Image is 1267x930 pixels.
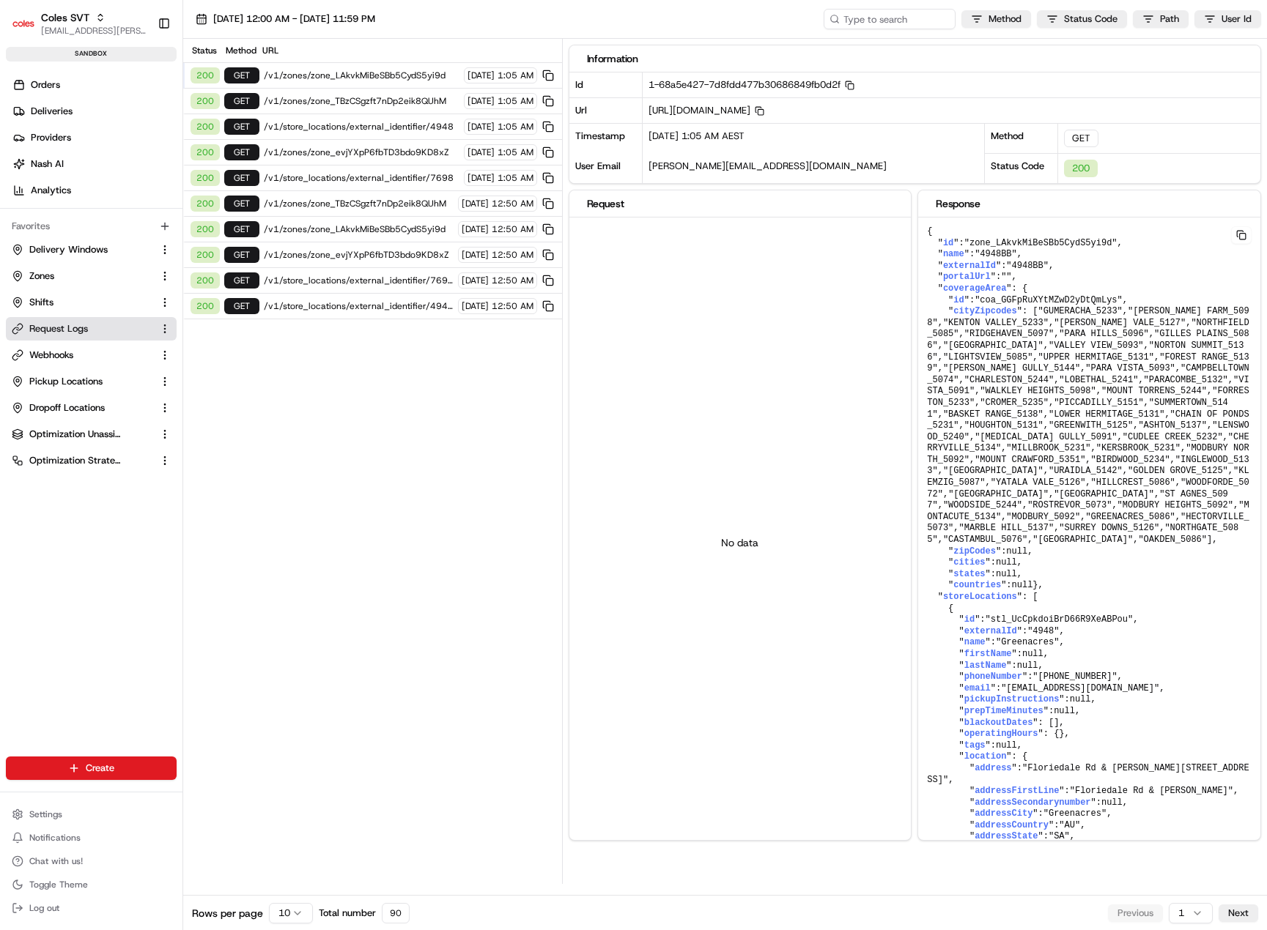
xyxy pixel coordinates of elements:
[927,352,1249,374] span: "FOREST RANGE_5139"
[1160,12,1179,26] span: Path
[264,146,459,158] span: /v1/zones/zone_evjYXpP6fbTD3bdo9KD8xZ
[1059,820,1080,830] span: "AU"
[964,329,1054,339] span: "RIDGEHAVEN_5097"
[1054,398,1143,408] span: "PICCADILLY_5151"
[6,851,177,871] button: Chat with us!
[6,47,177,62] div: sandbox
[975,820,1049,830] span: addressCountry
[6,238,177,261] button: Delivery Windows
[492,249,533,261] span: 12:50 AM
[264,121,459,133] span: /v1/store_locations/external_identifier/4948
[721,535,758,550] p: No data
[1049,420,1133,431] span: "GREENWITH_5125"
[31,131,71,144] span: Providers
[191,144,220,160] div: 200
[29,454,122,467] span: Optimization Strategy
[6,343,177,367] button: Webhooks
[462,198,489,209] span: [DATE]
[1059,375,1138,385] span: "LOBETHAL_5241"
[989,12,1022,26] span: Method
[492,275,533,286] span: 12:50 AM
[943,261,996,271] span: externalId
[319,907,376,920] span: Total number
[264,172,459,184] span: /v1/store_locations/external_identifier/7698
[927,409,1249,431] span: "CHAIN OF PONDS_5231"
[6,827,177,848] button: Notifications
[6,874,177,895] button: Toggle Theme
[1219,904,1258,922] button: Next
[12,322,153,335] a: Request Logs
[29,879,88,890] span: Toggle Theme
[191,170,220,186] div: 200
[12,375,153,388] a: Pickup Locations
[41,10,89,25] span: Coles SVT
[29,296,53,309] span: Shifts
[6,126,182,149] a: Providers
[943,592,1017,602] span: storeLocations
[6,756,177,780] button: Create
[1059,523,1159,533] span: "SURREY DOWNS_5126"
[943,535,1027,545] span: "CASTAMBUL_5076"
[948,489,1049,499] span: "[GEOGRAPHIC_DATA]"
[6,73,182,97] a: Orders
[224,170,259,186] div: GET
[1006,546,1027,557] span: null
[927,477,1249,499] span: "WOODFORDE_5072"
[927,443,1249,465] span: "MODBURY NORTH_5092"
[1085,363,1175,373] span: "PARA VISTA_5093"
[1022,649,1043,659] span: null
[964,375,1054,385] span: "CHARLESTON_5244"
[961,10,1031,28] button: Method
[927,500,1249,522] span: "MONTACUTE_5134"
[191,67,220,83] div: 200
[1038,352,1154,362] span: "UPPER HERMITAGE_5131"
[1027,500,1112,510] span: "ROSTREVOR_5073"
[12,454,153,467] a: Optimization Strategy
[975,831,1038,841] span: addressState
[975,808,1033,819] span: addressCity
[927,466,1249,488] span: "KLEMZIG_5087"
[943,363,1080,373] span: "[PERSON_NAME] GULLY_5144"
[29,243,108,256] span: Delivery Windows
[1049,466,1123,476] span: "URAIDLA_5142"
[12,296,153,309] a: Shifts
[1054,489,1154,499] span: "[GEOGRAPHIC_DATA]"
[1123,432,1223,442] span: "CUDLEE CREEK_5232"
[224,298,259,314] div: GET
[29,832,81,844] span: Notifications
[29,855,83,867] span: Chat with us!
[29,375,103,388] span: Pickup Locations
[964,694,1060,704] span: pickupInstructions
[264,300,454,312] span: /v1/store_locations/external_identifier/4948
[1194,10,1261,28] button: User Id
[824,9,956,29] input: Type to search
[41,25,146,37] button: [EMAIL_ADDRESS][PERSON_NAME][PERSON_NAME][DOMAIN_NAME]
[192,906,263,920] span: Rows per page
[1054,318,1186,328] span: "[PERSON_NAME] VALE_5127"
[927,523,1238,545] span: "NORTHGATE_5085"
[1049,409,1164,420] span: "LOWER HERMITAGE_5131"
[29,322,88,335] span: Request Logs
[975,797,1090,808] span: addressSecondarynumber
[927,398,1228,420] span: "SUMMERTOWN_5141"
[927,318,1249,340] span: "NORTHFIELD_5085"
[462,275,489,286] span: [DATE]
[498,172,533,184] span: 1:05 AM
[462,300,489,312] span: [DATE]
[262,45,556,56] div: URL
[975,763,1011,773] span: address
[6,449,177,472] button: Optimization Strategy
[224,144,259,160] div: GET
[587,51,1243,66] div: Information
[1001,683,1159,693] span: "[EMAIL_ADDRESS][DOMAIN_NAME]"
[943,500,1022,510] span: "WOODSIDE_5244"
[964,740,986,751] span: tags
[1012,580,1033,590] span: null
[1054,706,1075,716] span: null
[6,100,182,123] a: Deliveries
[31,157,64,171] span: Nash AI
[189,9,382,29] button: [DATE] 12:00 AM - [DATE] 11:59 PM
[1064,160,1098,177] div: 200
[943,272,991,282] span: portalUrl
[264,249,454,261] span: /v1/zones/zone_evjYXpP6fbTD3bdo9KD8xZ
